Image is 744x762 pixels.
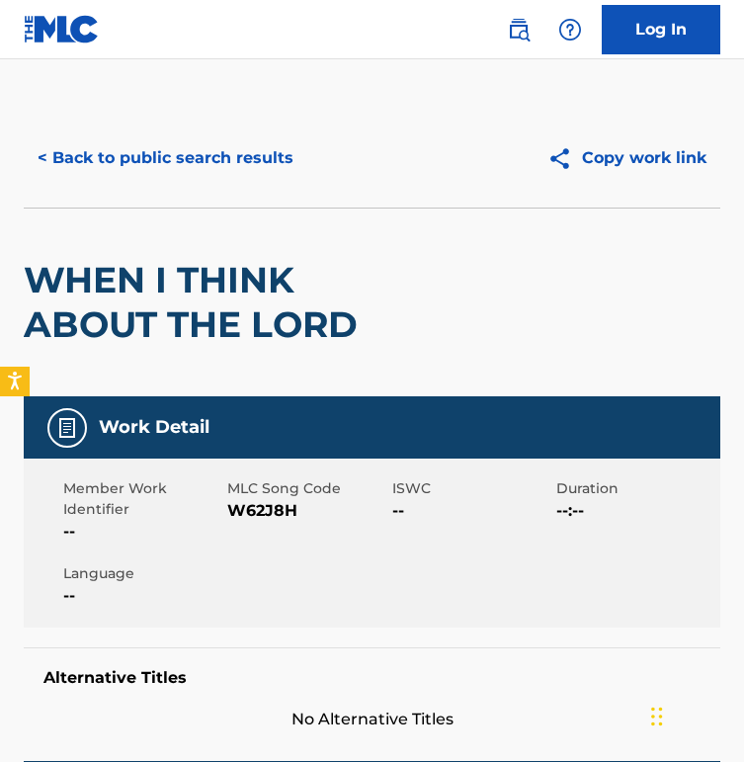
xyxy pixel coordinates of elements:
img: help [558,18,582,42]
span: Duration [556,478,715,499]
span: --:-- [556,499,715,523]
div: Help [550,10,590,49]
span: No Alternative Titles [24,708,720,731]
h2: WHEN I THINK ABOUT THE LORD [24,258,442,347]
span: Language [63,563,222,584]
span: MLC Song Code [227,478,386,499]
img: Work Detail [55,416,79,440]
span: -- [63,584,222,608]
iframe: Chat Widget [645,667,744,762]
img: MLC Logo [24,15,100,43]
span: -- [63,520,222,544]
a: Public Search [499,10,538,49]
span: W62J8H [227,499,386,523]
h5: Work Detail [99,416,209,439]
span: -- [392,499,551,523]
img: Copy work link [547,146,582,171]
button: Copy work link [534,133,720,183]
h5: Alternative Titles [43,668,701,688]
span: ISWC [392,478,551,499]
a: Log In [602,5,720,54]
div: Drag [651,687,663,746]
img: search [507,18,531,42]
button: < Back to public search results [24,133,307,183]
span: Member Work Identifier [63,478,222,520]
